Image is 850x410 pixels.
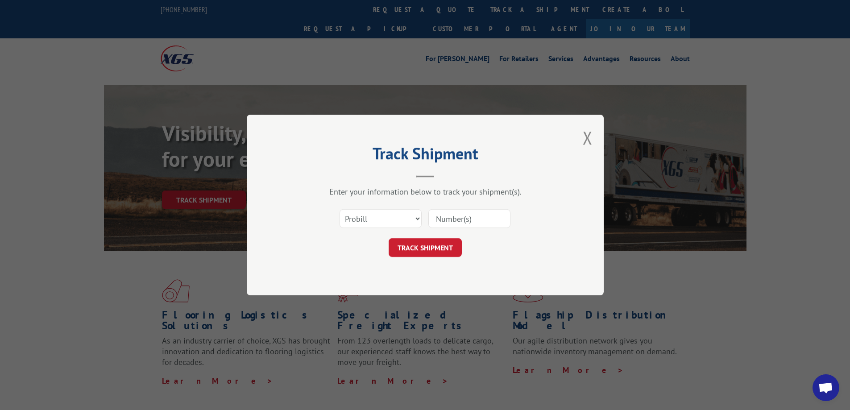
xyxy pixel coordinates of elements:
button: Close modal [583,126,593,149]
h2: Track Shipment [291,147,559,164]
a: Open chat [813,374,839,401]
input: Number(s) [428,209,510,228]
button: TRACK SHIPMENT [389,238,462,257]
div: Enter your information below to track your shipment(s). [291,186,559,197]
